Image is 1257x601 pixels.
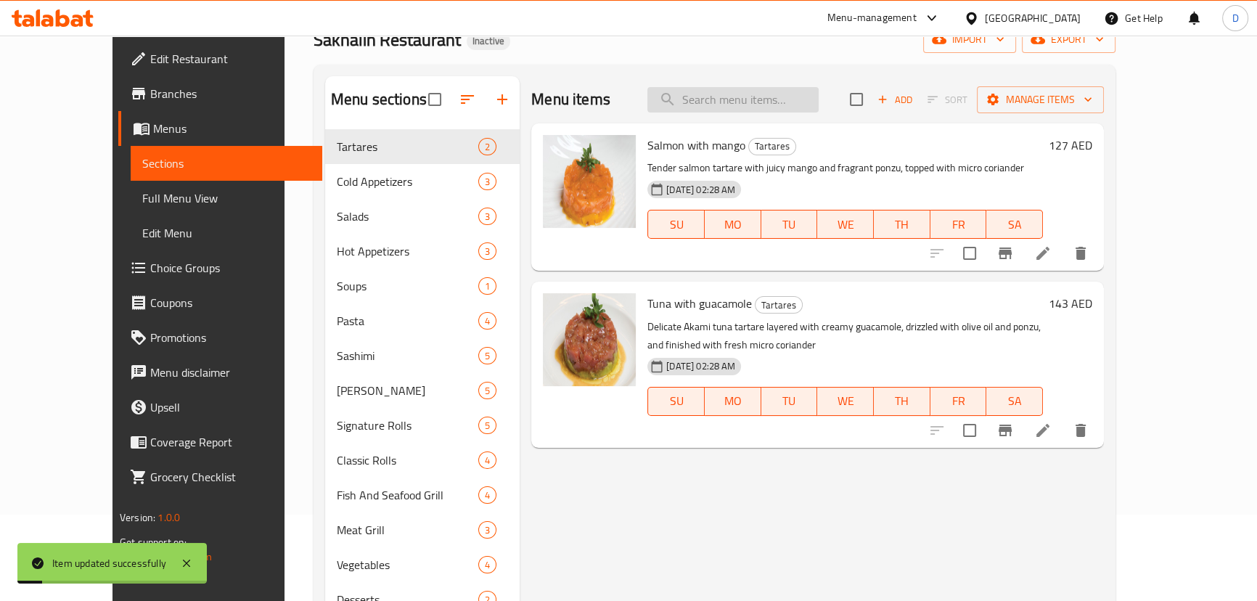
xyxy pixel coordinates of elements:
span: Menus [153,120,311,137]
span: MO [711,214,756,235]
span: 1.0.0 [157,508,180,527]
input: search [647,87,819,113]
span: Coupons [150,294,311,311]
a: Menus [118,111,322,146]
span: Select section first [918,89,977,111]
span: SA [992,214,1037,235]
span: 3 [479,175,496,189]
div: items [478,242,496,260]
button: export [1022,26,1115,53]
span: TH [880,391,925,412]
span: SA [992,391,1037,412]
span: 4 [479,488,496,502]
span: Salmon with mango [647,134,745,156]
img: Salmon with mango [543,135,636,228]
div: Signature Rolls5 [325,408,520,443]
a: Choice Groups [118,250,322,285]
button: import [923,26,1016,53]
span: Sashimi [337,347,478,364]
span: FR [936,391,981,412]
span: Upsell [150,398,311,416]
span: Tartares [337,138,478,155]
span: 3 [479,210,496,224]
div: items [478,521,496,539]
div: Tartares2 [325,129,520,164]
div: Meat Grill3 [325,512,520,547]
span: Add [875,91,914,108]
div: Menu-management [827,9,917,27]
div: Cold Appetizers3 [325,164,520,199]
span: 3 [479,523,496,537]
span: Salads [337,208,478,225]
span: SU [654,391,699,412]
span: Hot Appetizers [337,242,478,260]
div: Tartares [748,138,796,155]
span: Soups [337,277,478,295]
span: Sections [142,155,311,172]
div: items [478,347,496,364]
span: [DATE] 02:28 AM [660,359,741,373]
a: Full Menu View [131,181,322,216]
span: TU [767,391,812,412]
span: 1 [479,279,496,293]
button: Add section [485,82,520,117]
span: Branches [150,85,311,102]
span: Inactive [467,35,510,47]
button: SU [647,387,705,416]
h2: Menu sections [331,89,427,110]
button: TU [761,387,818,416]
button: FR [930,210,987,239]
div: items [478,208,496,225]
div: items [478,382,496,399]
a: Sections [131,146,322,181]
span: Classic Rolls [337,451,478,469]
span: Grocery Checklist [150,468,311,486]
span: Edit Restaurant [150,50,311,68]
span: Full Menu View [142,189,311,207]
button: SU [647,210,705,239]
span: 3 [479,245,496,258]
div: Hot Appetizers3 [325,234,520,269]
div: Soups1 [325,269,520,303]
span: Select to update [954,238,985,269]
h6: 127 AED [1049,135,1092,155]
div: Signature Rolls [337,417,478,434]
div: items [478,451,496,469]
div: items [478,277,496,295]
span: Vegetables [337,556,478,573]
button: Add [872,89,918,111]
span: Select section [841,84,872,115]
span: Promotions [150,329,311,346]
div: items [478,173,496,190]
span: Version: [120,508,155,527]
button: MO [705,387,761,416]
div: items [478,312,496,330]
div: items [478,138,496,155]
button: TH [874,210,930,239]
a: Menu disclaimer [118,355,322,390]
span: Get support on: [120,533,187,552]
span: 5 [479,384,496,398]
span: 2 [479,140,496,154]
button: MO [705,210,761,239]
button: SA [986,210,1043,239]
div: Nigiri Sushi [337,382,478,399]
div: Meat Grill [337,521,478,539]
span: [PERSON_NAME] [337,382,478,399]
div: Classic Rolls4 [325,443,520,478]
div: Vegetables4 [325,547,520,582]
span: TU [767,214,812,235]
div: Inactive [467,33,510,50]
div: Item updated successfully [52,555,166,571]
div: Fish And Seafood Grill [337,486,478,504]
span: Pasta [337,312,478,330]
div: items [478,417,496,434]
a: Grocery Checklist [118,459,322,494]
a: Coupons [118,285,322,320]
a: Coverage Report [118,425,322,459]
span: 5 [479,419,496,433]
